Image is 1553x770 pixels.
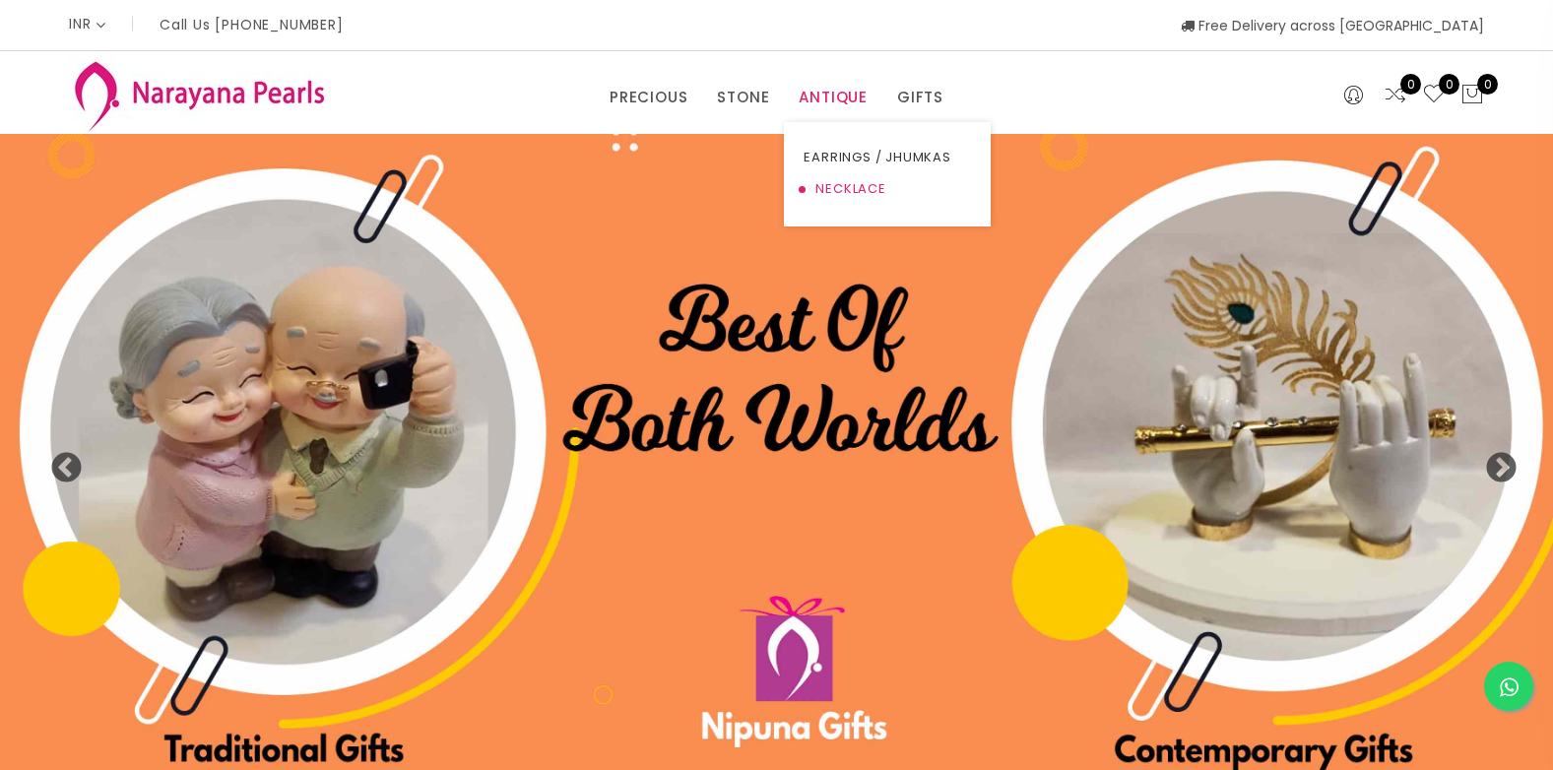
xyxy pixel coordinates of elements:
[610,83,687,112] a: PRECIOUS
[799,83,868,112] a: ANTIQUE
[1484,452,1504,472] button: Next
[1384,83,1407,108] a: 0
[49,452,69,472] button: Previous
[1400,74,1421,95] span: 0
[1477,74,1498,95] span: 0
[804,142,971,173] a: EARRINGS / JHUMKAS
[804,173,971,205] a: NECKLACE
[1422,83,1446,108] a: 0
[160,18,344,32] p: Call Us [PHONE_NUMBER]
[1439,74,1459,95] span: 0
[1181,16,1484,35] span: Free Delivery across [GEOGRAPHIC_DATA]
[1460,83,1484,108] button: 0
[897,83,943,112] a: GIFTS
[717,83,769,112] a: STONE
